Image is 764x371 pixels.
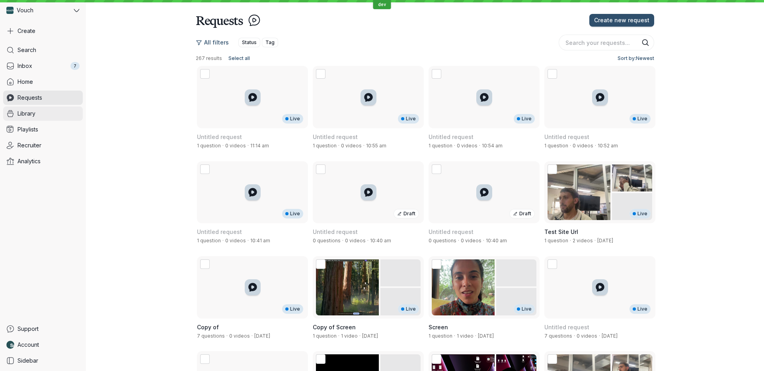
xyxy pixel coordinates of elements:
span: Create new request [594,16,649,24]
span: 1 question [313,143,337,149]
span: · [593,238,597,244]
span: Screen [429,324,448,330]
span: · [572,333,577,339]
span: · [362,143,366,149]
button: All filters [196,36,234,49]
span: Created by Pro Teale [598,143,618,149]
span: Created by Daniel Shein [478,333,494,339]
span: Created by Pro Teale [250,143,269,149]
button: Status [238,38,260,47]
span: 0 videos [457,143,477,149]
span: Analytics [18,157,41,165]
div: Vouch [3,3,72,17]
a: Support [3,322,83,336]
span: 0 videos [225,238,246,243]
span: Created by Ben [602,333,618,339]
button: Create [3,24,83,38]
span: 267 results [196,55,222,62]
span: Account [18,341,39,349]
a: Search [3,43,83,57]
button: Vouch avatarVouch [3,3,83,17]
span: Inbox [18,62,32,70]
span: 0 videos [229,333,250,339]
span: Select all [228,54,250,62]
span: Created by Pro Teale [486,238,507,243]
span: 0 videos [225,143,246,149]
span: Untitled request [544,324,589,330]
span: Untitled request [197,228,242,235]
span: 0 questions [429,238,456,243]
span: Untitled request [544,133,589,140]
span: · [337,333,341,339]
span: · [474,333,478,339]
span: Untitled request [429,228,474,235]
div: 7 [70,62,80,70]
span: Test Site Url [544,228,578,235]
span: 1 video [341,333,358,339]
span: 0 videos [573,143,593,149]
button: Sort by:Newest [614,54,654,63]
button: Create new request [589,14,654,27]
span: · [477,143,482,149]
span: Playlists [18,126,38,133]
span: 7 questions [197,333,225,339]
span: Home [18,78,33,86]
span: 0 videos [341,143,362,149]
a: Requests [3,91,83,105]
a: Playlists [3,122,83,137]
span: 1 question [429,333,452,339]
input: Search your requests... [559,35,654,50]
span: Untitled request [313,133,358,140]
span: · [225,333,229,339]
img: Nathan Weinstock avatar [6,341,14,349]
span: Sidebar [18,357,38,365]
span: Requests [18,94,42,102]
span: Library [18,110,35,118]
span: 1 question [429,143,452,149]
span: Support [18,325,39,333]
span: 0 videos [577,333,597,339]
span: · [456,238,461,244]
span: · [221,238,225,244]
span: · [452,143,457,149]
span: · [358,333,362,339]
span: Untitled request [197,133,242,140]
span: · [568,238,573,244]
button: Tag [262,38,278,47]
span: 1 question [544,238,568,243]
span: Sort by: Newest [618,54,654,62]
a: Library [3,106,83,121]
span: 0 videos [345,238,366,243]
span: 2 videos [573,238,593,243]
span: Created by Pro Teale [370,238,391,243]
span: · [250,333,254,339]
span: Created by Stephane [362,333,378,339]
img: Vouch avatar [6,7,14,14]
a: Analytics [3,154,83,168]
span: 0 videos [461,238,481,243]
span: · [593,143,598,149]
span: Status [242,39,257,46]
span: Copy of [197,324,219,330]
span: Copy of Screen [313,324,356,330]
span: Untitled request [429,133,474,140]
button: Select all [225,54,253,63]
span: · [246,238,250,244]
span: 1 question [544,143,568,149]
span: 1 question [313,333,337,339]
span: · [481,238,486,244]
span: Created by Pro Teale [250,238,270,243]
span: 7 questions [544,333,572,339]
h1: Requests [196,12,243,28]
a: Sidebar [3,354,83,368]
span: · [452,333,457,339]
span: Search [18,46,36,54]
span: · [246,143,250,149]
span: · [597,333,602,339]
span: Vouch [17,6,33,14]
a: Home [3,75,83,89]
span: Created by Pro Teale [482,143,503,149]
span: 1 question [197,143,221,149]
span: 1 question [197,238,221,243]
span: · [337,143,341,149]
